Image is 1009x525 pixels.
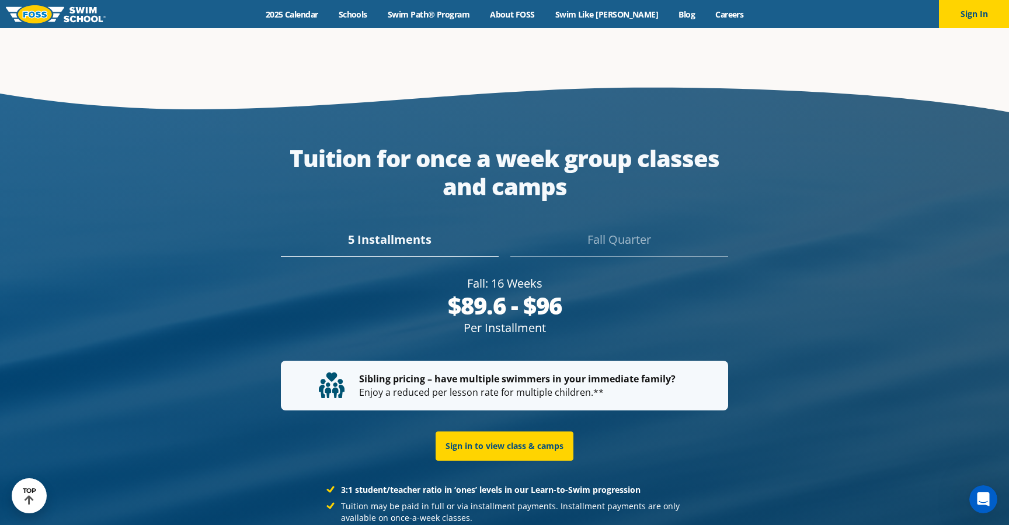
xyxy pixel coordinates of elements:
a: 2025 Calendar [255,9,328,20]
a: Sign in to view class & camps [436,431,573,461]
a: Blog [669,9,705,20]
strong: 3:1 student/teacher ratio in ‘ones’ levels in our Learn-to-Swim progression [341,484,641,495]
a: About FOSS [480,9,545,20]
strong: Sibling pricing – have multiple swimmers in your immediate family? [359,372,676,385]
div: Fall: 16 Weeks [281,275,729,292]
div: Per Installment [281,320,729,336]
a: Schools [328,9,377,20]
div: Tuition for once a week group classes and camps [281,144,729,201]
div: TOP [23,487,36,505]
div: $89.6 - $96 [281,292,729,320]
a: Swim Like [PERSON_NAME] [545,9,669,20]
div: 5 Installments [281,231,499,257]
img: FOSS Swim School Logo [6,5,106,23]
iframe: Intercom live chat [969,485,997,513]
li: Tuition may be paid in full or via installment payments. Installment payments are only available ... [326,500,682,524]
a: Swim Path® Program [377,9,479,20]
a: Careers [705,9,754,20]
p: Enjoy a reduced per lesson rate for multiple children.** [319,372,691,399]
img: tuition-family-children.svg [319,372,345,398]
div: Fall Quarter [510,231,728,257]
